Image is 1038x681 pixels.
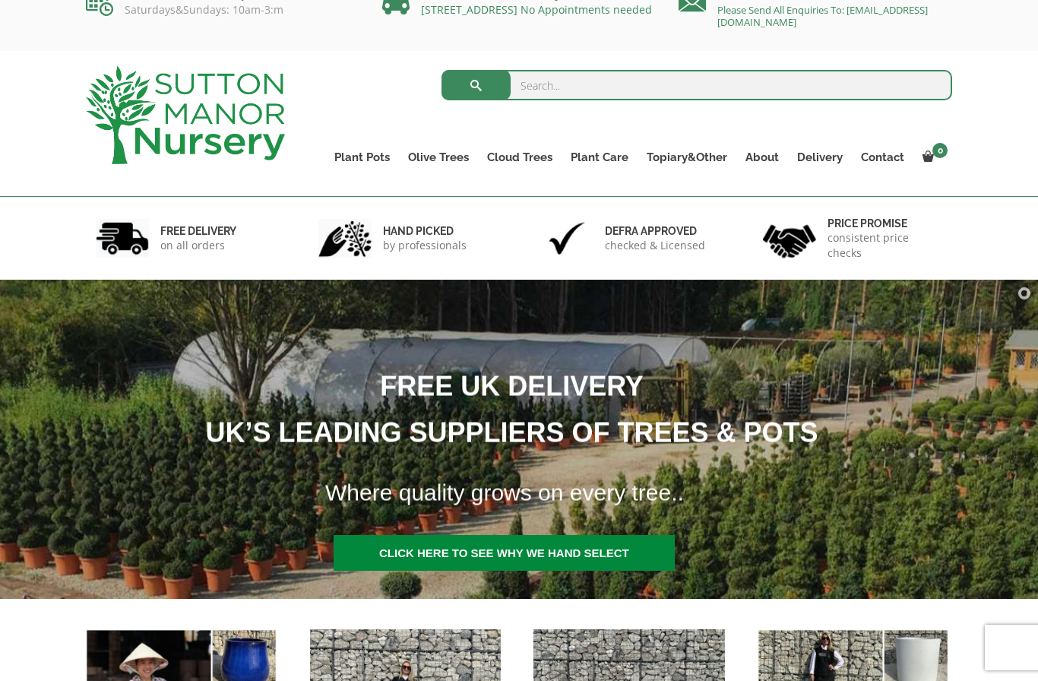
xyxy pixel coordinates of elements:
[638,147,736,168] a: Topiary&Other
[913,147,952,168] a: 0
[383,224,467,238] h6: hand picked
[160,224,236,238] h6: FREE DELIVERY
[736,147,788,168] a: About
[828,217,943,230] h6: Price promise
[852,147,913,168] a: Contact
[86,4,359,16] p: Saturdays&Sundays: 10am-3:m
[383,238,467,253] p: by professionals
[318,219,372,258] img: 2.jpg
[421,2,652,17] a: [STREET_ADDRESS] No Appointments needed
[828,230,943,261] p: consistent price checks
[96,219,149,258] img: 1.jpg
[441,70,953,100] input: Search...
[86,66,285,164] img: logo
[605,238,705,253] p: checked & Licensed
[717,3,928,29] a: Please Send All Enquiries To: [EMAIL_ADDRESS][DOMAIN_NAME]
[325,147,399,168] a: Plant Pots
[478,147,562,168] a: Cloud Trees
[562,147,638,168] a: Plant Care
[540,219,593,258] img: 3.jpg
[605,224,705,238] h6: Defra approved
[932,143,948,158] span: 0
[399,147,478,168] a: Olive Trees
[788,147,852,168] a: Delivery
[160,238,236,253] p: on all orders
[763,215,816,261] img: 4.jpg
